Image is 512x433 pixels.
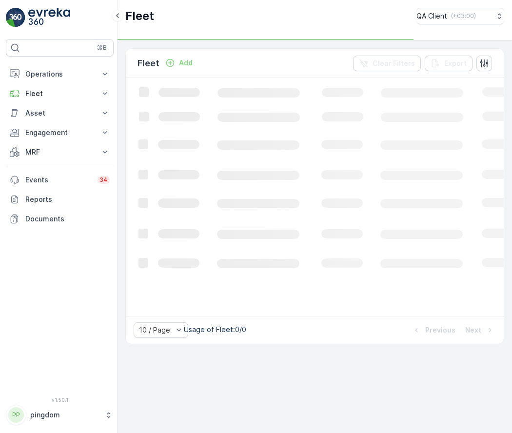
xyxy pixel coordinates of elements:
[6,8,25,27] img: logo
[6,123,114,142] button: Engagement
[6,142,114,162] button: MRF
[184,325,246,335] p: Usage of Fleet : 0/0
[8,407,24,423] div: PP
[125,8,154,24] p: Fleet
[444,59,467,68] p: Export
[25,69,94,79] p: Operations
[30,410,100,420] p: pingdom
[6,170,114,190] a: Events34
[353,56,421,71] button: Clear Filters
[25,195,110,204] p: Reports
[25,89,94,98] p: Fleet
[425,56,473,71] button: Export
[99,176,108,184] p: 34
[6,209,114,229] a: Documents
[373,59,415,68] p: Clear Filters
[97,44,107,52] p: ⌘B
[6,103,114,123] button: Asset
[138,57,159,70] p: Fleet
[25,147,94,157] p: MRF
[25,108,94,118] p: Asset
[464,324,496,336] button: Next
[6,64,114,84] button: Operations
[6,84,114,103] button: Fleet
[25,175,92,185] p: Events
[6,405,114,425] button: PPpingdom
[25,128,94,138] p: Engagement
[411,324,456,336] button: Previous
[6,397,114,403] span: v 1.50.1
[161,57,197,69] button: Add
[451,12,476,20] p: ( +03:00 )
[425,325,455,335] p: Previous
[28,8,70,27] img: logo_light-DOdMpM7g.png
[465,325,481,335] p: Next
[6,190,114,209] a: Reports
[25,214,110,224] p: Documents
[179,58,193,68] p: Add
[416,8,504,24] button: QA Client(+03:00)
[416,11,447,21] p: QA Client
